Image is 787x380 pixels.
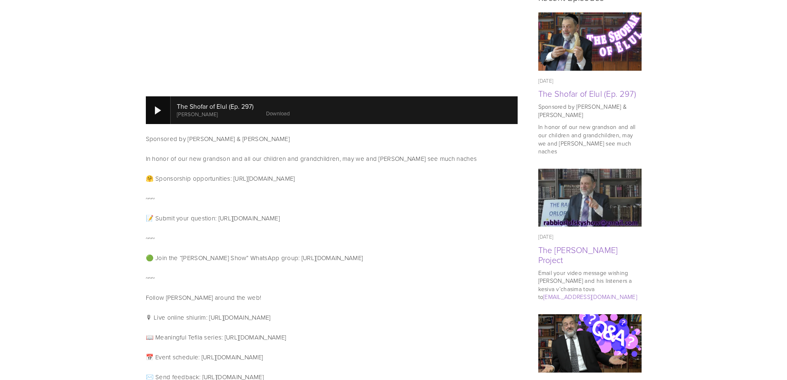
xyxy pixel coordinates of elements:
[146,352,518,362] p: 📅 Event schedule: [URL][DOMAIN_NAME]
[538,244,618,265] a: The [PERSON_NAME] Project
[538,309,642,378] img: Listeners' questions (Ep. 296)
[146,332,518,342] p: 📖 Meaningful Tefila series: [URL][DOMAIN_NAME]
[538,169,642,227] img: The Rabbi Orlofsky Rosh Hashana Project
[538,123,642,155] p: In honor of our new grandson and all our children and grandchildren, may we and [PERSON_NAME] see...
[146,154,518,164] p: In honor of our new grandson and all our children and grandchildren, may we and [PERSON_NAME] see...
[146,233,518,243] p: ~~~
[538,103,642,119] p: Sponsored by [PERSON_NAME] & [PERSON_NAME]
[146,313,518,323] p: 🎙 Live online shiurim: [URL][DOMAIN_NAME]
[146,213,518,223] p: 📝 Submit your question: [URL][DOMAIN_NAME]
[266,110,290,117] a: Download
[538,314,642,373] a: Listeners' questions (Ep. 296)
[146,194,518,203] p: ~~~
[543,293,637,301] a: [EMAIL_ADDRESS][DOMAIN_NAME]
[538,233,554,240] time: [DATE]
[538,88,636,99] a: The Shofar of Elul (Ep. 297)
[538,169,642,227] a: The Rabbi Orlofsky Rosh Hashana Project
[146,293,518,303] p: Follow [PERSON_NAME] around the web!
[538,269,642,301] p: Email your video message wishing [PERSON_NAME] and his listeners a kesiva v’chasima tova to
[146,174,518,184] p: 🤗 Sponsorship opportunities: [URL][DOMAIN_NAME]
[538,77,554,84] time: [DATE]
[146,273,518,283] p: ~~~
[538,12,642,71] a: The Shofar of Elul (Ep. 297)
[146,253,518,263] p: 🟢 Join the “[PERSON_NAME] Show” WhatsApp group: [URL][DOMAIN_NAME]
[538,12,642,71] img: The Shofar of Elul (Ep. 297)
[146,134,518,144] p: Sponsored by [PERSON_NAME] & [PERSON_NAME]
